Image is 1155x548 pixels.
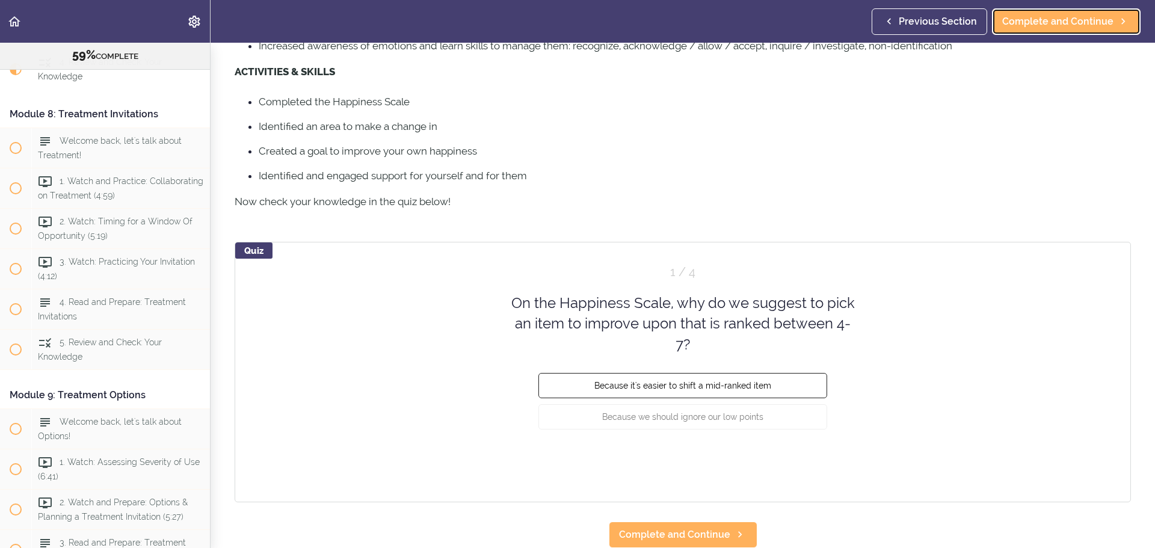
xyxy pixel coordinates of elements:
button: Because we should ignore our low points [538,404,827,429]
span: Welcome back, let's talk about Options! [38,417,182,440]
span: Complete and Continue [619,528,730,542]
a: Complete and Continue [992,8,1141,35]
span: 2. Watch and Prepare: Options & Planning a Treatment Invitation (5:27) [38,497,188,521]
span: Previous Section [899,14,977,29]
span: Identified and engaged support for yourself and for them [259,170,527,182]
span: Because it's easier to shift a mid-ranked item [594,381,771,390]
span: Increased awareness of emotions and learn skills to manage them: recognize, acknowledge / allow /... [259,40,952,52]
svg: Settings Menu [187,14,202,29]
span: Completed the Happiness Scale [259,96,410,108]
div: COMPLETE [15,48,195,63]
span: 1. Watch and Practice: Collaborating on Treatment (4:59) [38,176,203,200]
div: Question 1 out of 4 [538,263,827,281]
a: Complete and Continue [609,522,757,548]
span: Welcome back, let's talk about Treatment! [38,137,182,160]
strong: ACTIVITIES & SKILLS [235,66,335,78]
span: 2. Watch: Timing for a Window Of Opportunity (5:19) [38,217,192,240]
span: Because we should ignore our low points [602,412,763,422]
span: 4. Review and Check: Your Knowledge [38,58,162,81]
span: Identified an area to make a change in [259,120,437,132]
div: Quiz [235,242,273,259]
span: 5. Review and Check: Your Knowledge [38,337,162,361]
div: On the Happiness Scale, why do we suggest to pick an item to improve upon that is ranked between ... [508,293,857,355]
span: Created a goal to improve your own happiness [259,145,477,157]
span: 3. Watch: Practicing Your Invitation (4:12) [38,257,195,280]
span: Complete and Continue [1002,14,1113,29]
svg: Back to course curriculum [7,14,22,29]
span: Now check your knowledge in the quiz below! [235,195,451,208]
span: 1. Watch: Assessing Severity of Use (6:41) [38,457,200,481]
span: 4. Read and Prepare: Treatment Invitations [38,297,186,321]
button: Because it's easier to shift a mid-ranked item [538,373,827,398]
a: Previous Section [872,8,987,35]
span: 59% [72,48,96,62]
